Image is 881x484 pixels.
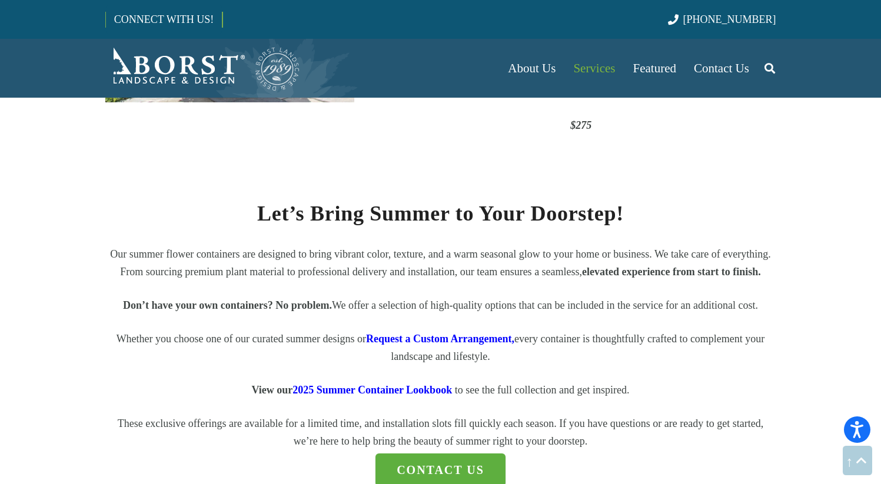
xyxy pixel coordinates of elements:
[105,45,301,92] a: Borst-Logo
[582,266,761,278] strong: elevated experience from start to finish.
[105,245,776,281] p: Our summer flower containers are designed to bring vibrant color, texture, and a warm seasonal gl...
[843,446,872,475] a: Back to top
[105,296,776,314] p: We offer a selection of high-quality options that can be included in the service for an additiona...
[499,39,564,98] a: About Us
[374,333,511,345] a: equest a Custom Arrangement
[123,299,332,311] strong: Don’t have your own containers? No problem.
[668,14,776,25] a: [PHONE_NUMBER]
[292,384,452,396] a: 2025 Summer Container Lookbook
[105,330,776,365] p: Whether you choose one of our curated summer designs or every container is thoughtfully crafted t...
[624,39,685,98] a: Featured
[564,39,624,98] a: Services
[570,119,591,131] em: $275
[633,61,676,75] span: Featured
[573,61,615,75] span: Services
[366,333,514,345] strong: R ,
[508,61,556,75] span: About Us
[685,39,758,98] a: Contact Us
[105,415,776,450] p: These exclusive offerings are available for a limited time, and installation slots fill quickly e...
[694,61,749,75] span: Contact Us
[251,384,452,396] strong: View our
[257,202,624,225] strong: Let’s Bring Summer to Your Doorstep!
[758,54,782,83] a: Search
[105,381,776,399] p: to see the full collection and get inspired.
[106,5,222,34] a: CONNECT WITH US!
[683,14,776,25] span: [PHONE_NUMBER]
